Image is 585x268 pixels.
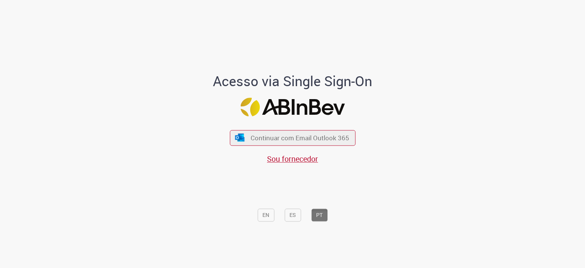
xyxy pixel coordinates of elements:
[285,209,301,222] button: ES
[251,133,349,142] span: Continuar com Email Outlook 365
[311,209,328,222] button: PT
[187,74,398,89] h1: Acesso via Single Sign-On
[235,133,245,141] img: ícone Azure/Microsoft 360
[240,98,345,117] img: Logo ABInBev
[257,209,274,222] button: EN
[267,154,318,164] a: Sou fornecedor
[230,130,355,146] button: ícone Azure/Microsoft 360 Continuar com Email Outlook 365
